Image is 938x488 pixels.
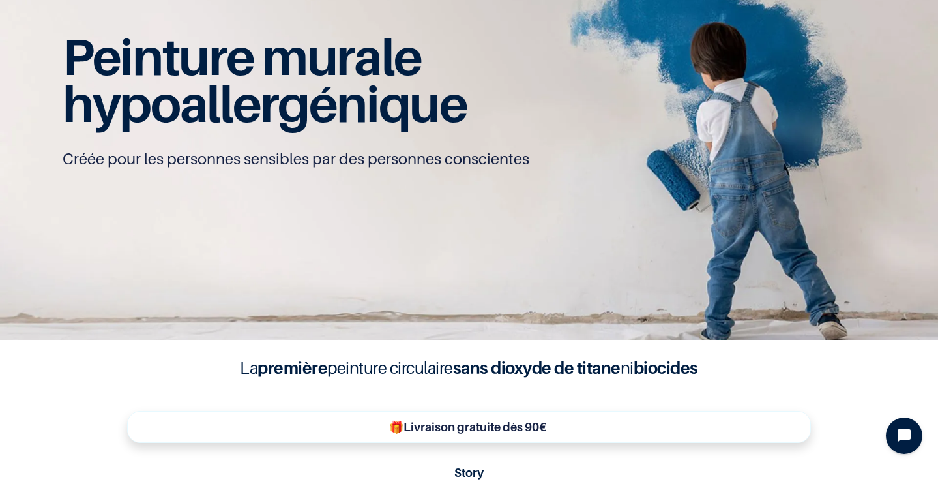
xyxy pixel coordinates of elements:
[209,356,730,380] h4: La peinture circulaire ni
[63,26,422,87] span: Peinture murale
[257,358,327,378] b: première
[453,358,621,378] b: sans dioxyde de titane
[389,420,546,434] b: 🎁Livraison gratuite dès 90€
[63,73,467,134] span: hypoallergénique
[634,358,698,378] b: biocides
[63,149,875,170] p: Créée pour les personnes sensibles par des personnes conscientes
